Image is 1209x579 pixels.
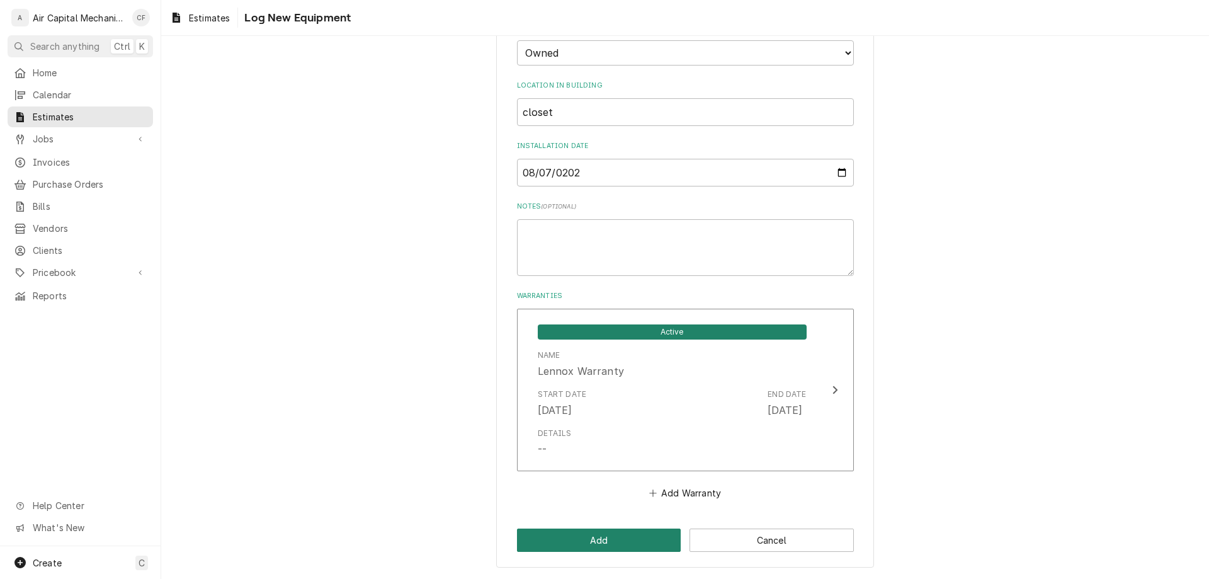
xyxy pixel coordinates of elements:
span: Vendors [33,222,147,235]
span: Jobs [33,132,128,146]
label: Notes [517,202,854,212]
a: Calendar [8,84,153,105]
button: Search anythingCtrlK [8,35,153,57]
button: Cancel [690,529,854,552]
span: Reports [33,289,147,302]
span: Help Center [33,499,145,512]
div: Start Date [538,389,587,400]
div: Start Date [538,389,587,418]
div: Ownership Type [517,23,854,66]
span: Create [33,558,62,568]
div: End Date [768,389,806,418]
div: [DATE] [538,403,572,418]
div: Warranties [517,291,854,502]
div: Location in Building [517,81,854,125]
span: K [139,40,145,53]
a: Go to Pricebook [8,262,153,283]
div: Notes [517,202,854,275]
a: Invoices [8,152,153,173]
div: Charles Faure's Avatar [132,9,150,26]
span: Estimates [33,110,147,123]
span: Ctrl [114,40,130,53]
span: Log New Equipment [241,9,351,26]
div: Installation Date [517,141,854,186]
span: Calendar [33,88,147,101]
a: Go to What's New [8,517,153,538]
a: Estimates [8,106,153,127]
a: Go to Jobs [8,129,153,149]
span: Estimates [189,11,230,25]
input: yyyy-mm-dd [517,159,854,186]
span: Purchase Orders [33,178,147,191]
span: ( optional ) [541,203,576,210]
div: Details [538,428,572,439]
a: Go to Help Center [8,495,153,516]
div: Active [538,323,807,340]
div: Name [538,350,560,361]
label: Installation Date [517,141,854,151]
button: Add Warranty [647,484,723,502]
span: What's New [33,521,145,534]
button: Update Warranty [517,309,854,472]
span: Bills [33,200,147,213]
span: Search anything [30,40,99,53]
span: Home [33,66,147,79]
div: Button Group [517,529,854,552]
div: A [11,9,29,26]
div: [DATE] [768,403,802,418]
a: Home [8,62,153,83]
span: Clients [33,244,147,257]
span: C [139,556,145,570]
a: Bills [8,196,153,217]
span: Active [538,324,807,340]
a: Reports [8,285,153,306]
div: -- [538,442,547,457]
label: Warranties [517,291,854,301]
div: Button Group Row [517,529,854,552]
div: Lennox Warranty [538,364,624,379]
a: Vendors [8,218,153,239]
a: Purchase Orders [8,174,153,195]
div: Air Capital Mechanical [33,11,125,25]
div: End Date [768,389,806,400]
span: Invoices [33,156,147,169]
button: Add [517,529,681,552]
a: Clients [8,240,153,261]
div: Details [538,428,572,457]
a: Estimates [165,8,235,28]
span: Pricebook [33,266,128,279]
div: Name [538,350,624,379]
label: Location in Building [517,81,854,91]
div: CF [132,9,150,26]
